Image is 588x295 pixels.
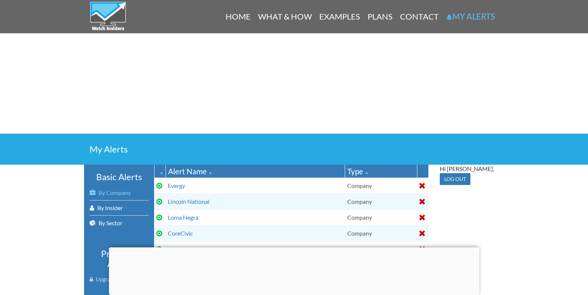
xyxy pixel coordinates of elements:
input: Log out [440,173,470,185]
a: Loma Negra [168,214,198,221]
td: Company [345,209,417,225]
a: By Sector [90,216,149,230]
a: By Company [90,185,149,200]
a: By Insider [90,200,149,215]
h2: My Alerts [90,145,499,154]
div: Hi [PERSON_NAME], [440,165,499,173]
h3: Basic Alerts [90,172,149,182]
a: Evergy [168,182,185,189]
a: Upgrade To Premium [90,272,149,287]
th: Type: Ascending sort applied, activate to apply a descending sort [345,165,417,178]
div: Alert Name [168,166,343,176]
iframe: Advertisement [109,247,479,293]
iframe: Advertisement [73,30,515,134]
a: CoreCivic [168,230,193,237]
td: Company [345,193,417,209]
h3: Premium Alerts [90,249,149,268]
a: Arq, Inc. [168,246,188,253]
th: Alert Name: Ascending sort applied, activate to apply a descending sort [166,165,345,178]
td: Company [345,241,417,257]
th: : Ascending sort applied, activate to apply a descending sort [154,165,166,178]
th: : No sort applied, activate to apply an ascending sort [417,165,428,178]
a: Lincoln National [168,198,209,205]
td: Company [345,178,417,193]
div: Type [347,166,414,176]
td: Company [345,225,417,241]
